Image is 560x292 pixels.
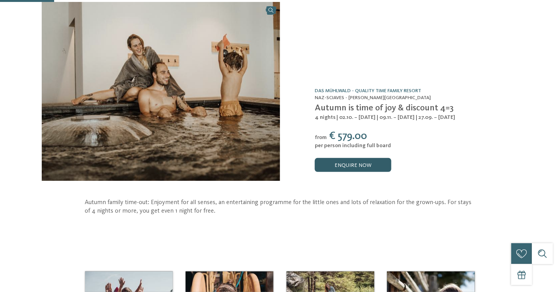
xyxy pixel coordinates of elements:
span: 4 nights [315,115,336,120]
span: from [315,135,327,140]
span: € 579.00 [330,131,367,141]
span: | 02.10. – [DATE] | 09.11. – [DATE] | 27.09. – [DATE] [336,115,455,120]
span: per person including full board [315,143,391,148]
span: Naz-Sciaves - [PERSON_NAME][GEOGRAPHIC_DATA] [315,95,431,100]
p: Autumn family time-out: Enjoyment for all senses, an entertaining programme for the little ones a... [85,198,475,216]
span: Autumn is time of joy & discount 4=3 [315,104,454,112]
a: enquire now [315,158,391,172]
img: Autumn is time of joy & discount 4=3 [42,2,280,180]
a: Das Mühlwald - Quality Time Family Resort [315,88,421,93]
